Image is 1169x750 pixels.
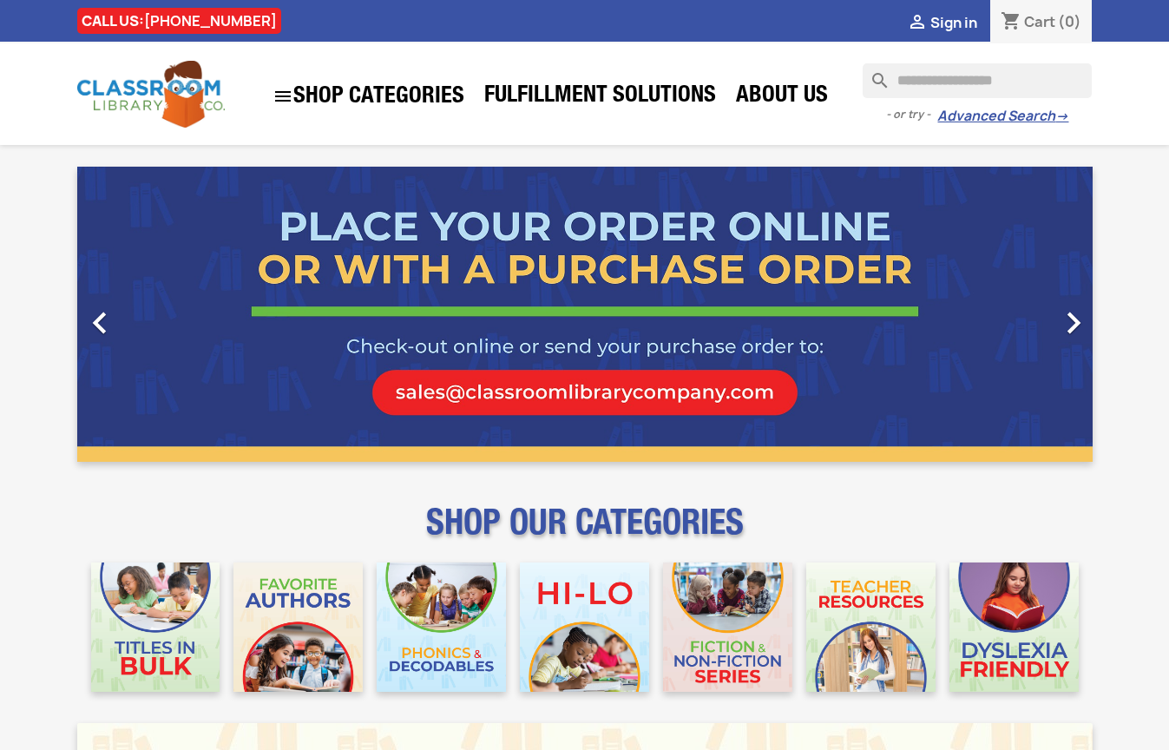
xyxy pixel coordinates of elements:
[520,562,649,692] img: CLC_HiLo_Mobile.jpg
[77,167,230,462] a: Previous
[937,108,1068,125] a: Advanced Search→
[78,301,121,345] i: 
[144,11,277,30] a: [PHONE_NUMBER]
[1055,108,1068,125] span: →
[886,106,937,123] span: - or try -
[91,562,220,692] img: CLC_Bulk_Mobile.jpg
[77,61,225,128] img: Classroom Library Company
[663,562,792,692] img: CLC_Fiction_Nonfiction_Mobile.jpg
[77,517,1093,549] p: SHOP OUR CATEGORIES
[77,8,281,34] div: CALL US:
[863,63,1092,98] input: Search
[1058,12,1081,31] span: (0)
[273,86,293,107] i: 
[377,562,506,692] img: CLC_Phonics_And_Decodables_Mobile.jpg
[727,80,837,115] a: About Us
[233,562,363,692] img: CLC_Favorite_Authors_Mobile.jpg
[1024,12,1055,31] span: Cart
[863,63,883,84] i: search
[77,167,1093,462] ul: Carousel container
[940,167,1093,462] a: Next
[907,13,928,34] i: 
[1052,301,1095,345] i: 
[806,562,936,692] img: CLC_Teacher_Resources_Mobile.jpg
[949,562,1079,692] img: CLC_Dyslexia_Mobile.jpg
[930,13,977,32] span: Sign in
[907,13,977,32] a:  Sign in
[264,77,473,115] a: SHOP CATEGORIES
[1001,12,1021,33] i: shopping_cart
[476,80,725,115] a: Fulfillment Solutions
